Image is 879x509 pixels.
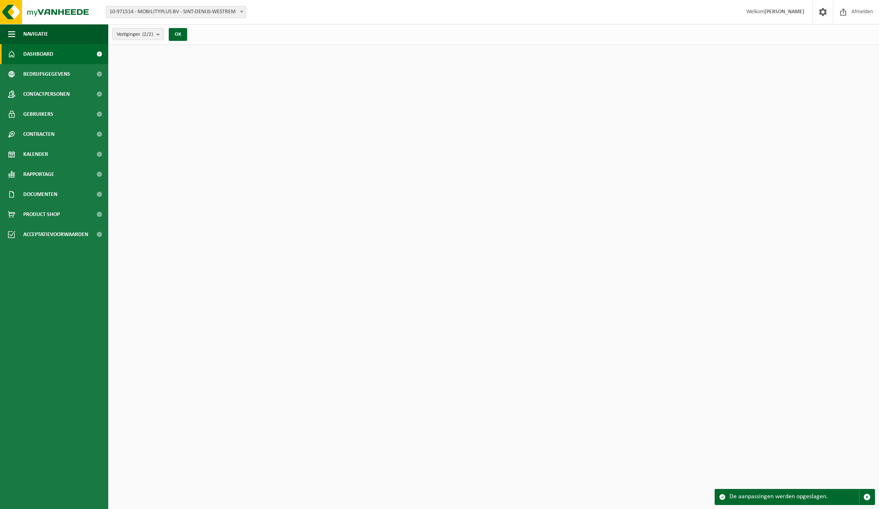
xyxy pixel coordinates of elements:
span: Rapportage [23,164,54,184]
span: Kalender [23,144,48,164]
count: (2/2) [142,32,153,37]
span: Acceptatievoorwaarden [23,224,88,244]
span: Documenten [23,184,57,204]
span: Navigatie [23,24,48,44]
span: Gebruikers [23,104,53,124]
span: Vestigingen [117,28,153,40]
strong: [PERSON_NAME] [764,9,804,15]
span: Contracten [23,124,55,144]
button: Vestigingen(2/2) [112,28,164,40]
button: OK [169,28,187,41]
span: Contactpersonen [23,84,70,104]
div: De aanpassingen werden opgeslagen. [729,489,859,505]
span: 10-971514 - MOBILITYPLUS BV - SINT-DENIJS-WESTREM [106,6,246,18]
span: Product Shop [23,204,60,224]
span: Bedrijfsgegevens [23,64,70,84]
span: Dashboard [23,44,53,64]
